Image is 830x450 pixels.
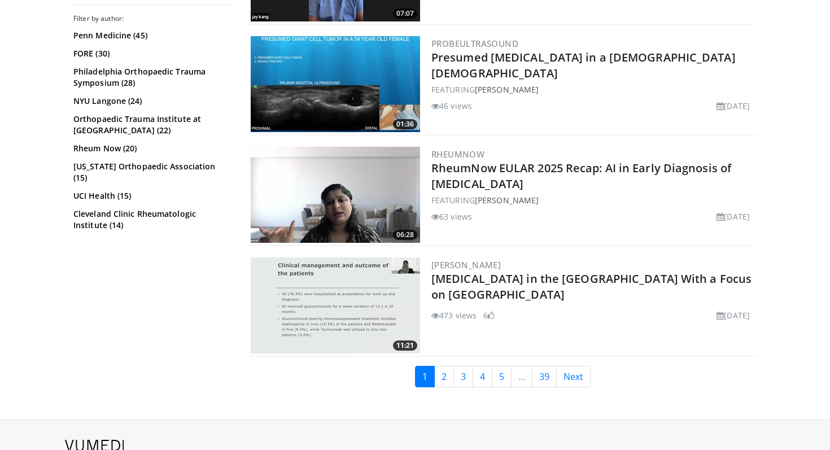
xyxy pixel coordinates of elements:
[393,230,417,240] span: 06:28
[251,257,420,353] a: 11:21
[73,143,229,154] a: Rheum Now (20)
[431,50,736,81] a: Presumed [MEDICAL_DATA] in a [DEMOGRAPHIC_DATA] [DEMOGRAPHIC_DATA]
[475,84,539,95] a: [PERSON_NAME]
[431,38,518,49] a: Probeultrasound
[431,211,472,222] li: 63 views
[453,366,473,387] a: 3
[251,36,420,132] img: f84941e7-9fbd-497f-937b-1bd475462cf6.300x170_q85_crop-smart_upscale.jpg
[251,36,420,132] a: 01:36
[717,100,750,112] li: [DATE]
[431,160,731,191] a: RheumNow EULAR 2025 Recap: AI in Early Diagnosis of [MEDICAL_DATA]
[431,194,754,206] div: FEATURING
[431,100,472,112] li: 46 views
[434,366,454,387] a: 2
[483,309,495,321] li: 6
[431,84,754,95] div: FEATURING
[251,147,420,243] img: 3c2aa060-50d0-4ae4-8e09-3402b36490d1.300x170_q85_crop-smart_upscale.jpg
[248,366,757,387] nav: Search results pages
[473,366,492,387] a: 4
[532,366,557,387] a: 39
[475,195,539,206] a: [PERSON_NAME]
[73,190,229,202] a: UCI Health (15)
[431,309,477,321] li: 473 views
[717,309,750,321] li: [DATE]
[393,8,417,19] span: 07:07
[717,211,750,222] li: [DATE]
[73,208,229,231] a: Cleveland Clinic Rheumatologic Institute (14)
[431,259,501,270] a: [PERSON_NAME]
[73,113,229,136] a: Orthopaedic Trauma Institute at [GEOGRAPHIC_DATA] (22)
[431,271,752,302] a: [MEDICAL_DATA] in the [GEOGRAPHIC_DATA] With a Focus on [GEOGRAPHIC_DATA]
[73,161,229,184] a: [US_STATE] Orthopaedic Association (15)
[73,30,229,41] a: Penn Medicine (45)
[251,257,420,353] img: e29b81cd-c556-434f-82b8-07f6b948f784.300x170_q85_crop-smart_upscale.jpg
[251,147,420,243] a: 06:28
[73,14,231,23] h3: Filter by author:
[556,366,591,387] a: Next
[73,95,229,107] a: NYU Langone (24)
[393,340,417,351] span: 11:21
[393,119,417,129] span: 01:36
[73,66,229,89] a: Philadelphia Orthopaedic Trauma Symposium (28)
[431,148,484,160] a: RheumNow
[73,48,229,59] a: FORE (30)
[415,366,435,387] a: 1
[492,366,512,387] a: 5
